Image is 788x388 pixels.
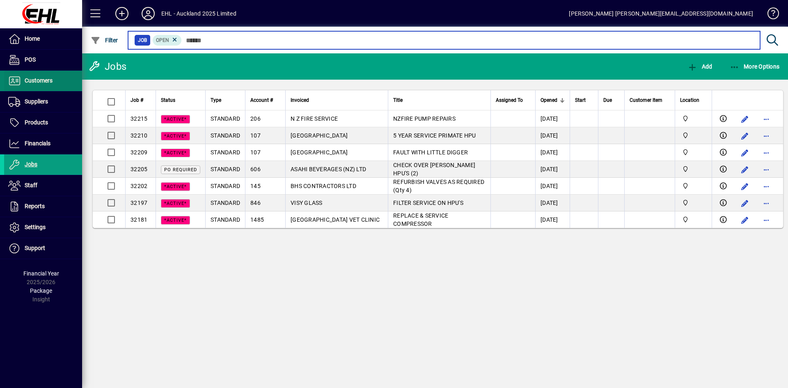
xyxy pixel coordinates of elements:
div: Account # [250,96,280,105]
span: STANDARD [211,200,240,206]
span: [GEOGRAPHIC_DATA] VET CLINIC [291,216,380,223]
span: 5 YEAR SERVICE PRIMATE HPU [393,132,476,139]
span: Assigned To [496,96,523,105]
div: Job # [131,96,151,105]
span: REPLACE & SERVICE COMPRESSOR [393,212,448,227]
mat-chip: Open Status: Open [153,35,182,46]
button: Profile [135,6,161,21]
a: Settings [4,217,82,238]
span: Account # [250,96,273,105]
span: 32215 [131,115,147,122]
span: PO REQUIRED [164,167,197,172]
button: More options [760,146,773,159]
span: STANDARD [211,166,240,172]
td: [DATE] [535,144,570,161]
button: More options [760,163,773,176]
span: Financials [25,140,50,147]
a: Home [4,29,82,49]
td: [DATE] [535,195,570,211]
span: Reports [25,203,45,209]
button: Edit [738,112,751,126]
span: STANDARD [211,183,240,189]
button: Add [109,6,135,21]
td: [DATE] [535,178,570,195]
span: Status [161,96,175,105]
span: 32209 [131,149,147,156]
span: [GEOGRAPHIC_DATA] [291,149,348,156]
span: 32197 [131,200,147,206]
span: Add [687,63,712,70]
span: EHL AUCKLAND [680,198,707,207]
span: FILTER SERVICE ON HPU'S [393,200,463,206]
div: [PERSON_NAME] [PERSON_NAME][EMAIL_ADDRESS][DOMAIN_NAME] [569,7,753,20]
span: Filter [91,37,118,44]
span: More Options [730,63,780,70]
a: Support [4,238,82,259]
button: Edit [738,180,751,193]
span: NZFIRE PUMP REPAIRS [393,115,456,122]
span: Suppliers [25,98,48,105]
button: Edit [738,146,751,159]
span: 32205 [131,166,147,172]
span: 1485 [250,216,264,223]
span: Jobs [25,161,37,168]
div: Jobs [88,60,126,73]
div: Opened [541,96,565,105]
span: 206 [250,115,261,122]
a: Customers [4,71,82,91]
span: Invoiced [291,96,309,105]
button: Edit [738,129,751,142]
span: EHL AUCKLAND [680,114,707,123]
span: Job [138,36,147,44]
button: Add [685,59,714,74]
div: EHL - Auckland 2025 Limited [161,7,236,20]
button: Edit [738,197,751,210]
span: VISY GLASS [291,200,323,206]
span: STANDARD [211,149,240,156]
span: CHECK OVER [PERSON_NAME] HPU'S (2) [393,162,475,177]
button: More Options [728,59,782,74]
span: STANDARD [211,216,240,223]
div: Start [575,96,593,105]
span: BHS CONTRACTORS LTD [291,183,356,189]
button: More options [760,214,773,227]
button: More options [760,197,773,210]
span: 32210 [131,132,147,139]
button: More options [760,112,773,126]
span: 107 [250,149,261,156]
a: POS [4,50,82,70]
span: Home [25,35,40,42]
span: 107 [250,132,261,139]
span: Settings [25,224,46,230]
span: Customer Item [630,96,662,105]
span: Location [680,96,699,105]
span: 145 [250,183,261,189]
span: 846 [250,200,261,206]
a: Financials [4,133,82,154]
span: Financial Year [23,270,59,277]
td: [DATE] [535,127,570,144]
span: 32181 [131,216,147,223]
a: Products [4,112,82,133]
span: 606 [250,166,261,172]
span: Opened [541,96,557,105]
span: Package [30,287,52,294]
td: [DATE] [535,110,570,127]
div: Due [603,96,619,105]
button: Edit [738,214,751,227]
a: Suppliers [4,92,82,112]
span: STANDARD [211,132,240,139]
span: Products [25,119,48,126]
span: Title [393,96,403,105]
td: [DATE] [535,161,570,178]
div: Customer Item [630,96,670,105]
button: Filter [89,33,120,48]
span: Support [25,245,45,251]
div: Invoiced [291,96,383,105]
a: Reports [4,196,82,217]
span: REFURBISH VALVES AS REQUIRED (Qty 4) [393,179,484,193]
span: Job # [131,96,143,105]
span: EHL AUCKLAND [680,131,707,140]
a: Staff [4,175,82,196]
span: 32202 [131,183,147,189]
